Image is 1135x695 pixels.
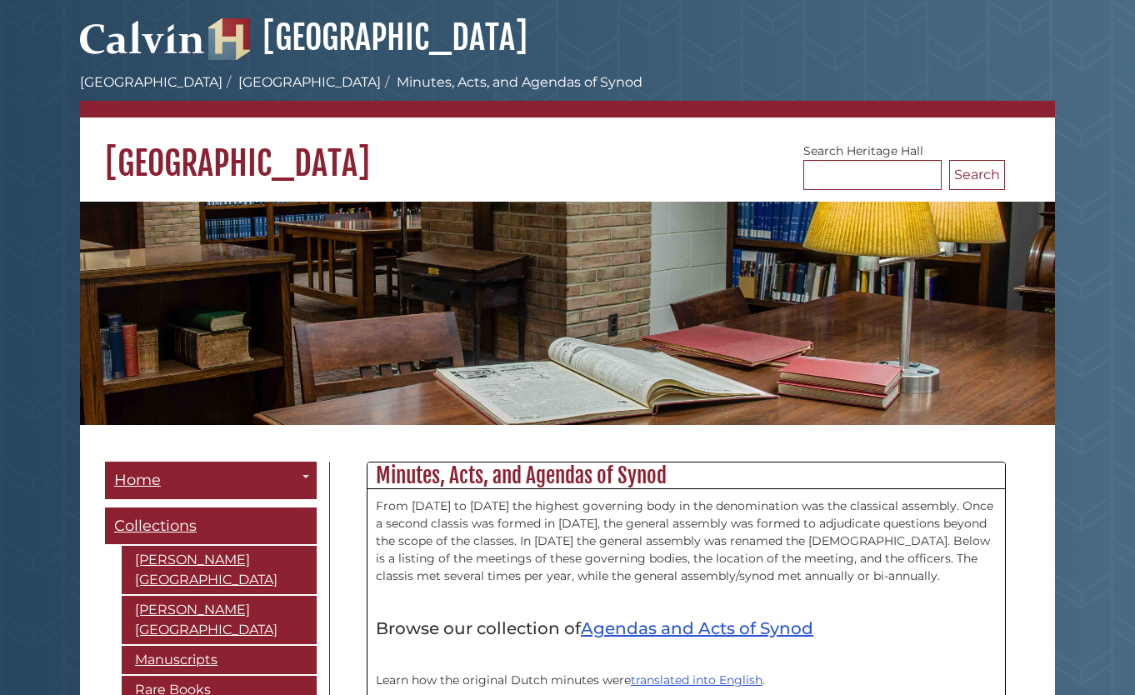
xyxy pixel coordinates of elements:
span: Collections [114,517,197,535]
a: [GEOGRAPHIC_DATA] [208,17,527,58]
h1: [GEOGRAPHIC_DATA] [80,117,1055,184]
a: Collections [105,507,317,545]
a: Manuscripts [122,646,317,674]
a: Agendas and Acts of Synod [581,618,813,638]
a: [PERSON_NAME][GEOGRAPHIC_DATA] [122,546,317,594]
a: Calvin University [80,38,205,53]
h4: Browse our collection of [376,619,997,637]
li: Minutes, Acts, and Agendas of Synod [381,72,642,92]
a: [PERSON_NAME][GEOGRAPHIC_DATA] [122,596,317,644]
a: [GEOGRAPHIC_DATA] [238,74,381,90]
a: [GEOGRAPHIC_DATA] [80,74,222,90]
img: Calvin [80,13,205,60]
h2: Minutes, Acts, and Agendas of Synod [367,462,1005,489]
button: Search [949,160,1005,190]
img: Hekman Library Logo [208,18,250,60]
a: translated into English [631,672,762,687]
a: Home [105,462,317,499]
nav: breadcrumb [80,72,1055,117]
p: From [DATE] to [DATE] the highest governing body in the denomination was the classical assembly. ... [376,497,997,585]
p: Learn how the original Dutch minutes were . [376,672,997,689]
span: Home [114,471,161,489]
